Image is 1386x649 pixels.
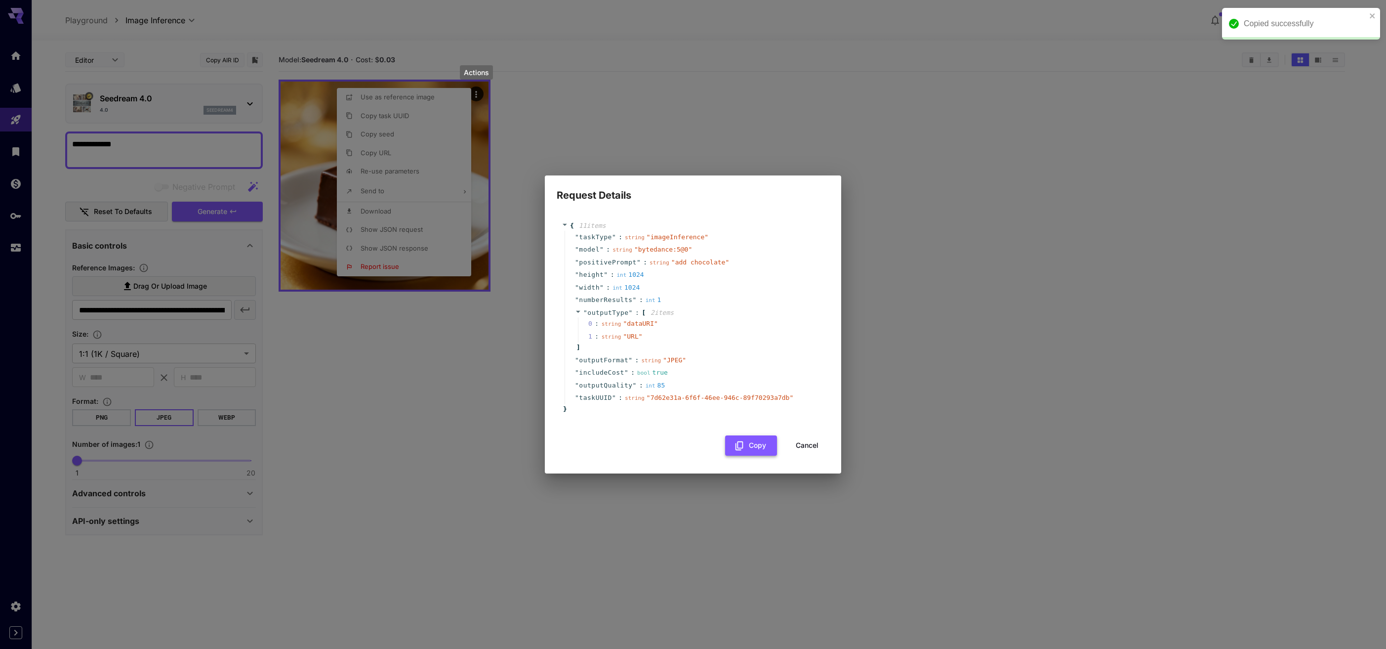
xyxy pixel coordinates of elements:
[579,245,600,255] span: model
[628,356,632,364] span: "
[629,309,633,316] span: "
[575,259,579,266] span: "
[646,383,655,389] span: int
[612,247,632,253] span: string
[616,272,626,278] span: int
[625,395,645,401] span: string
[575,271,579,278] span: "
[588,319,602,329] span: 0
[579,232,612,242] span: taskType
[602,321,621,327] span: string
[579,222,606,229] span: 11 item s
[785,435,829,456] button: Cancel
[624,369,628,376] span: "
[633,296,637,303] span: "
[642,308,646,318] span: [
[545,175,841,203] h2: Request Details
[616,270,644,280] div: 1024
[606,245,610,255] span: :
[663,356,686,364] span: " JPEG "
[579,381,632,390] span: outputQuality
[612,285,622,291] span: int
[460,65,493,80] div: Actions
[579,283,600,293] span: width
[725,435,777,456] button: Copy
[579,295,632,305] span: numberResults
[1369,12,1376,20] button: close
[595,319,599,329] div: :
[583,309,587,316] span: "
[612,233,616,241] span: "
[637,259,641,266] span: "
[575,246,579,253] span: "
[646,381,665,390] div: 85
[579,270,604,280] span: height
[575,284,579,291] span: "
[595,332,599,342] div: :
[623,333,642,340] span: " URL "
[606,283,610,293] span: :
[575,296,579,303] span: "
[618,393,622,403] span: :
[671,259,729,266] span: " add chocolate "
[647,394,793,401] span: " 7d62e31a-6f6f-46ee-946c-89f70293a7db "
[575,369,579,376] span: "
[646,295,661,305] div: 1
[600,284,604,291] span: "
[641,357,661,364] span: string
[600,246,604,253] span: "
[631,368,635,378] span: :
[611,270,614,280] span: :
[579,355,628,365] span: outputFormat
[602,334,621,340] span: string
[618,232,622,242] span: :
[643,258,647,267] span: :
[579,393,612,403] span: taskUUID
[612,283,640,293] div: 1024
[650,260,669,266] span: string
[633,382,637,389] span: "
[587,309,628,316] span: outputType
[579,258,637,267] span: positivePrompt
[575,233,579,241] span: "
[634,246,692,253] span: " bytedance:5@0 "
[562,404,567,414] span: }
[575,343,580,352] span: ]
[651,309,674,316] span: 2 item s
[635,308,639,318] span: :
[570,221,574,231] span: {
[575,356,579,364] span: "
[623,320,657,327] span: " dataURI "
[575,382,579,389] span: "
[639,295,643,305] span: :
[604,271,608,278] span: "
[625,234,645,241] span: string
[646,297,655,303] span: int
[637,370,651,376] span: bool
[635,355,639,365] span: :
[647,233,708,241] span: " imageInference "
[612,394,616,401] span: "
[1244,18,1366,30] div: Copied successfully
[637,368,668,378] div: true
[575,394,579,401] span: "
[639,381,643,390] span: :
[588,332,602,342] span: 1
[579,368,624,378] span: includeCost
